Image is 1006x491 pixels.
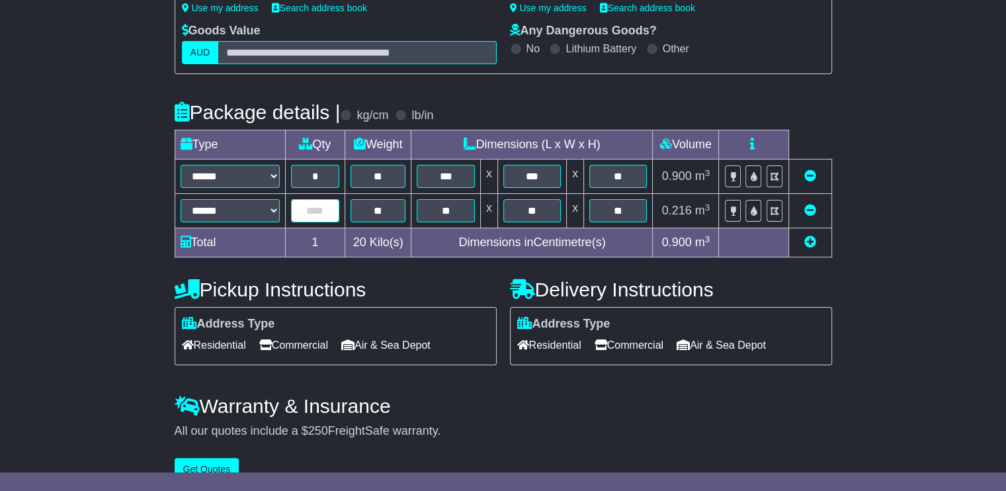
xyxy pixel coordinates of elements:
[567,194,584,228] td: x
[705,168,710,178] sup: 3
[695,204,710,217] span: m
[345,228,411,257] td: Kilo(s)
[182,317,275,332] label: Address Type
[341,335,431,355] span: Air & Sea Depot
[411,228,653,257] td: Dimensions in Centimetre(s)
[353,236,366,249] span: 20
[600,3,695,13] a: Search address book
[510,24,657,38] label: Any Dangerous Goods?
[517,317,610,332] label: Address Type
[595,335,663,355] span: Commercial
[175,424,832,439] div: All our quotes include a $ FreightSafe warranty.
[182,24,261,38] label: Goods Value
[285,130,345,159] td: Qty
[175,395,832,417] h4: Warranty & Insurance
[411,109,433,123] label: lb/in
[705,234,710,244] sup: 3
[566,42,636,55] label: Lithium Battery
[804,204,816,217] a: Remove this item
[175,458,239,481] button: Get Quotes
[259,335,328,355] span: Commercial
[517,335,581,355] span: Residential
[662,236,692,249] span: 0.900
[182,3,259,13] a: Use my address
[662,204,692,217] span: 0.216
[175,130,285,159] td: Type
[175,228,285,257] td: Total
[695,236,710,249] span: m
[653,130,719,159] td: Volume
[175,279,497,300] h4: Pickup Instructions
[345,130,411,159] td: Weight
[510,3,587,13] a: Use my address
[480,194,497,228] td: x
[804,236,816,249] a: Add new item
[662,169,692,183] span: 0.900
[526,42,540,55] label: No
[567,159,584,194] td: x
[804,169,816,183] a: Remove this item
[411,130,653,159] td: Dimensions (L x W x H)
[677,335,766,355] span: Air & Sea Depot
[705,202,710,212] sup: 3
[510,279,832,300] h4: Delivery Instructions
[285,228,345,257] td: 1
[272,3,367,13] a: Search address book
[356,109,388,123] label: kg/cm
[695,169,710,183] span: m
[182,41,219,64] label: AUD
[175,101,341,123] h4: Package details |
[480,159,497,194] td: x
[182,335,246,355] span: Residential
[663,42,689,55] label: Other
[308,424,328,437] span: 250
